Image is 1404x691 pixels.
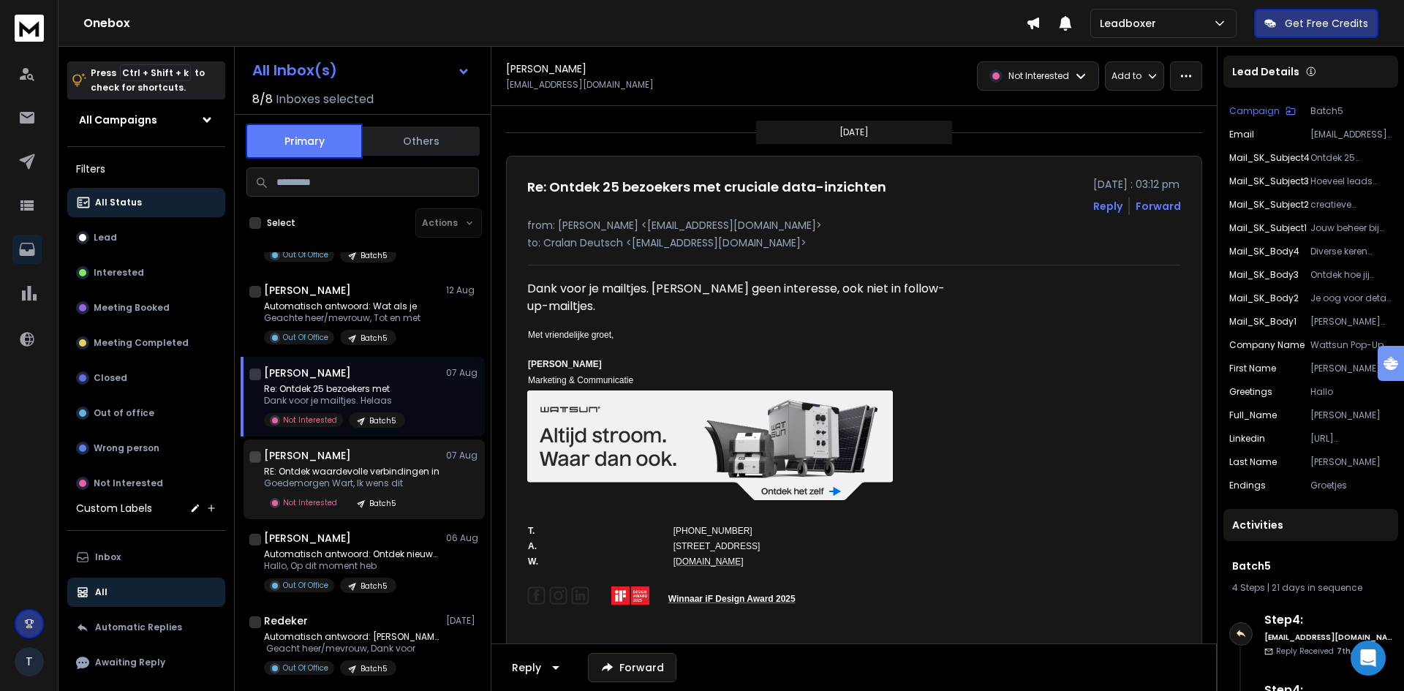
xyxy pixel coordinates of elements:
[264,395,405,407] p: Dank voor je mailtjes. Helaas
[283,662,328,673] p: Out Of Office
[67,399,225,428] button: Out of office
[549,586,567,605] img: instagram_logo
[252,63,337,78] h1: All Inbox(s)
[283,249,328,260] p: Out Of Office
[528,526,535,536] span: T.
[446,615,479,627] p: [DATE]
[446,367,479,379] p: 07 Aug
[528,541,537,551] span: A.
[267,217,295,229] label: Select
[283,497,337,508] p: Not Interested
[527,280,954,315] div: Dank voor je mailtjes. [PERSON_NAME] geen interesse, ook niet in follow-up-mailtjes.
[528,556,538,567] span: W.
[1351,641,1386,676] div: Open Intercom Messenger
[67,613,225,642] button: Automatic Replies
[120,64,191,81] span: Ctrl + Shift + k
[264,643,439,654] p: Geacht heer/mevrouw, Dank voor
[839,127,869,138] p: [DATE]
[264,613,308,628] h1: Redeker
[1310,456,1392,468] p: [PERSON_NAME]
[94,442,159,454] p: Wrong person
[512,660,541,675] div: Reply
[611,586,649,605] img: if-awards
[1229,175,1309,187] p: Mail_SK_Subject3
[668,589,796,606] a: Winnaar iF Design Award 2025
[369,415,396,426] p: Batch5
[361,581,388,592] p: Batch5
[527,235,1181,250] p: to: Cralan Deutsch <[EMAIL_ADDRESS][DOMAIN_NAME]>
[67,648,225,677] button: Awaiting Reply
[264,383,405,395] p: Re: Ontdek 25 bezoekers met
[1229,222,1307,234] p: Mail_SK_Subject1
[1310,292,1392,304] p: Je oog voor detail bij [PERSON_NAME] valt meteen op – dat zie je alleen bij echte communicatie-ex...
[15,647,44,676] button: T
[264,466,439,477] p: RE: Ontdek waardevolle verbindingen in
[1232,64,1299,79] p: Lead Details
[67,188,225,217] button: All Status
[91,66,205,95] p: Press to check for shortcuts.
[1008,70,1069,82] p: Not Interested
[1337,646,1370,657] span: 7th, aug
[500,653,576,682] button: Reply
[94,232,117,243] p: Lead
[95,586,107,598] p: All
[446,284,479,296] p: 12 Aug
[67,258,225,287] button: Interested
[264,312,420,324] p: Geachte heer/mevrouw, Tot en met
[527,390,893,500] img: Altijd stroom. Waar dan ook.
[76,501,152,516] h3: Custom Labels
[1232,559,1389,573] h1: Batch5
[1229,339,1305,351] p: Company Name
[1093,199,1122,214] button: Reply
[361,663,388,674] p: Batch5
[1310,105,1392,117] p: Batch5
[528,330,614,340] span: Met vriendelijke groet,
[15,15,44,42] img: logo
[1310,175,1392,187] p: Hoeveel leads laat jij liggen op je website?
[79,113,157,127] h1: All Campaigns
[1310,246,1392,257] p: Diverse keren bood ik je persoonlijk 25 websitebezoekers aan met profielinformatie, waarmee je di...
[1229,292,1299,304] p: Mail_SK_Body2
[67,543,225,572] button: Inbox
[1229,105,1280,117] p: Campaign
[1232,581,1265,594] span: 4 Steps
[67,578,225,607] button: All
[673,552,744,569] a: [DOMAIN_NAME]
[1229,129,1254,140] p: Email
[363,125,480,157] button: Others
[1229,480,1266,491] p: Endings
[1310,316,1392,328] p: [PERSON_NAME] beheer bij [PERSON_NAME] ziet er goed uit. Knap hoe je bij Wattsun Pop-Up Power pro...
[1285,16,1368,31] p: Get Free Credits
[1272,581,1362,594] span: 21 days in sequence
[1310,222,1392,234] p: Jouw beheer bij [PERSON_NAME] blinkt uit.
[264,301,420,312] p: Automatisch antwoord: Wat als je
[1100,16,1162,31] p: Leadboxer
[1310,339,1392,351] p: Wattsun Pop-Up Power
[1310,152,1392,164] p: Ontdek 25 bezoekers met cruciale data-inzichten
[361,333,388,344] p: Batch5
[67,223,225,252] button: Lead
[94,302,170,314] p: Meeting Booked
[527,586,546,605] img: facebook_logo
[67,293,225,322] button: Meeting Booked
[95,551,121,563] p: Inbox
[506,61,586,76] h1: [PERSON_NAME]
[94,267,144,279] p: Interested
[67,363,225,393] button: Closed
[1264,611,1392,629] h6: Step 4 :
[1229,316,1297,328] p: Mail_SK_Body1
[1310,199,1392,211] p: creatieve copywriter+communicatiespecialist+projectmanagement
[94,407,154,419] p: Out of office
[94,337,189,349] p: Meeting Completed
[283,580,328,591] p: Out Of Office
[264,477,439,489] p: Goedemorgen Wart, Ik wens dit
[1229,433,1265,445] p: linkedin
[361,250,388,261] p: Batch5
[1232,582,1389,594] div: |
[1310,480,1392,491] p: Groetjes
[369,498,396,509] p: Batch5
[571,586,589,605] img: Linkedin-logo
